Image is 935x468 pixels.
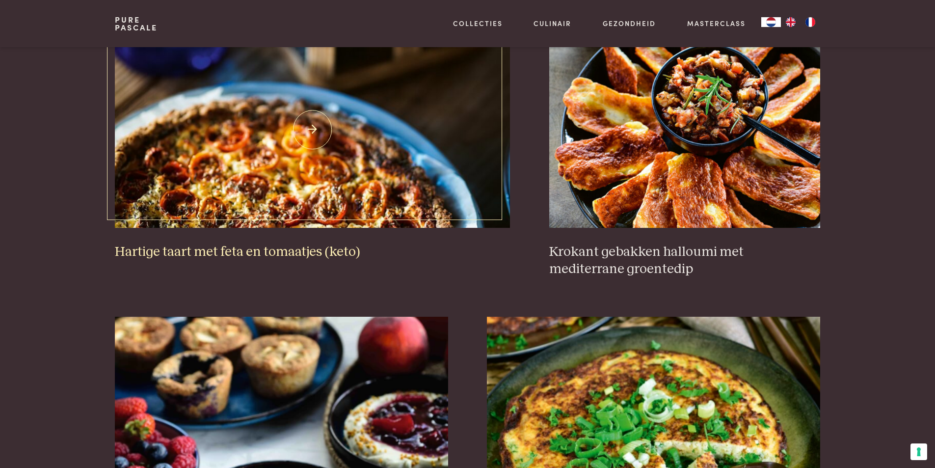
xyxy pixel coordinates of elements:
div: Language [761,17,781,27]
h3: Hartige taart met feta en tomaatjes (keto) [115,244,510,261]
a: NL [761,17,781,27]
h3: Krokant gebakken halloumi met mediterrane groentedip [549,244,820,277]
a: Krokant gebakken halloumi met mediterrane groentedip Krokant gebakken halloumi met mediterrane gr... [549,31,820,277]
ul: Language list [781,17,820,27]
a: Gezondheid [603,18,656,28]
a: Collecties [453,18,503,28]
a: FR [801,17,820,27]
a: Hartige taart met feta en tomaatjes (keto) Hartige taart met feta en tomaatjes (keto) [115,31,510,260]
img: Krokant gebakken halloumi met mediterrane groentedip [549,31,820,228]
img: Hartige taart met feta en tomaatjes (keto) [115,31,510,228]
aside: Language selected: Nederlands [761,17,820,27]
a: PurePascale [115,16,158,31]
button: Uw voorkeuren voor toestemming voor trackingtechnologieën [910,443,927,460]
a: EN [781,17,801,27]
a: Masterclass [687,18,746,28]
a: Culinair [534,18,571,28]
